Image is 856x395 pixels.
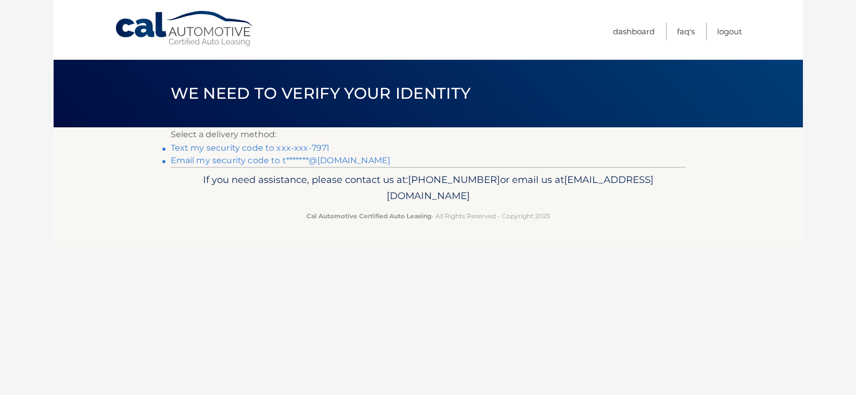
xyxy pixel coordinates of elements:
p: If you need assistance, please contact us at: or email us at [177,172,679,205]
a: Cal Automotive [114,10,255,47]
a: Dashboard [613,23,655,40]
p: Select a delivery method: [171,127,686,142]
a: Text my security code to xxx-xxx-7971 [171,143,330,153]
a: Email my security code to t*******@[DOMAIN_NAME] [171,155,391,165]
p: - All Rights Reserved - Copyright 2025 [177,210,679,221]
span: [PHONE_NUMBER] [408,174,500,186]
strong: Cal Automotive Certified Auto Leasing [306,212,431,220]
a: FAQ's [677,23,695,40]
span: We need to verify your identity [171,84,471,103]
a: Logout [717,23,742,40]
